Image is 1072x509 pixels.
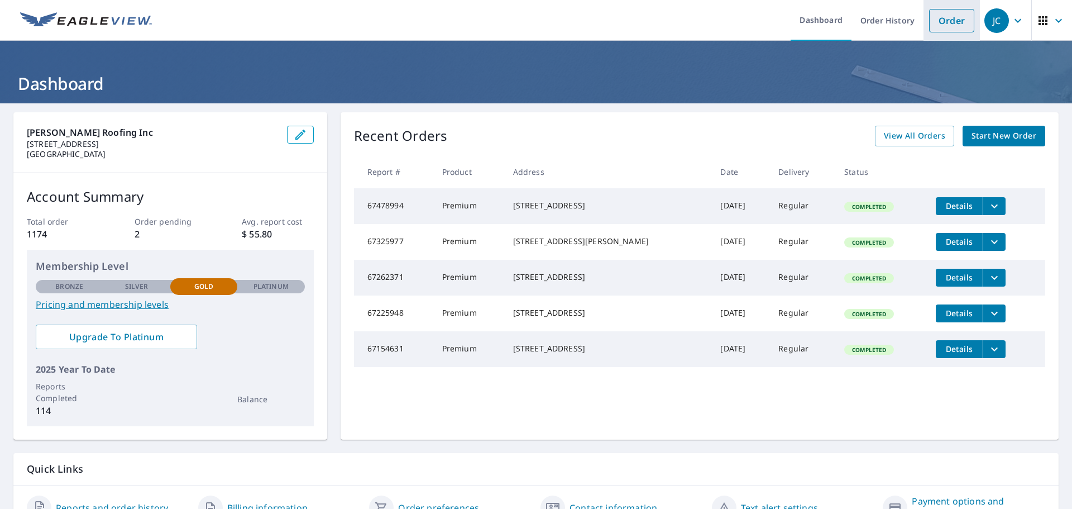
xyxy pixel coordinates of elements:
a: Order [929,9,974,32]
th: Status [835,155,927,188]
th: Delivery [769,155,835,188]
p: Total order [27,216,98,227]
a: Pricing and membership levels [36,298,305,311]
td: Premium [433,296,504,331]
td: Regular [769,188,835,224]
th: Product [433,155,504,188]
p: 2025 Year To Date [36,363,305,376]
p: Reports Completed [36,380,103,404]
p: 114 [36,404,103,417]
td: 67478994 [354,188,433,224]
div: JC [984,8,1009,33]
span: Details [942,344,976,354]
a: View All Orders [875,126,954,146]
p: Platinum [253,282,289,292]
div: [STREET_ADDRESS] [513,343,703,354]
button: detailsBtn-67225948 [936,305,983,322]
h1: Dashboard [13,72,1059,95]
td: Premium [433,224,504,260]
td: 67225948 [354,296,433,331]
td: Regular [769,296,835,331]
button: filesDropdownBtn-67325977 [983,233,1006,251]
p: 1174 [27,227,98,241]
td: [DATE] [711,296,769,331]
p: Bronze [55,282,83,292]
td: [DATE] [711,224,769,260]
button: detailsBtn-67154631 [936,340,983,358]
td: Premium [433,260,504,296]
div: [STREET_ADDRESS][PERSON_NAME] [513,236,703,247]
p: [GEOGRAPHIC_DATA] [27,149,278,159]
th: Report # [354,155,433,188]
span: Details [942,236,976,247]
p: Quick Links [27,462,1045,476]
button: detailsBtn-67262371 [936,269,983,287]
p: Balance [237,393,304,405]
p: Order pending [135,216,206,227]
button: detailsBtn-67325977 [936,233,983,251]
p: Silver [125,282,149,292]
p: [STREET_ADDRESS] [27,139,278,149]
td: [DATE] [711,188,769,224]
button: filesDropdownBtn-67262371 [983,269,1006,287]
span: Completed [845,203,893,211]
p: Recent Orders [354,126,448,146]
button: detailsBtn-67478994 [936,197,983,215]
p: Account Summary [27,187,314,207]
p: $ 55.80 [242,227,313,241]
td: 67154631 [354,331,433,367]
div: [STREET_ADDRESS] [513,307,703,318]
span: Details [942,308,976,318]
span: View All Orders [884,129,945,143]
a: Upgrade To Platinum [36,325,197,349]
span: Completed [845,310,893,318]
span: Completed [845,239,893,246]
p: [PERSON_NAME] Roofing Inc [27,126,278,139]
button: filesDropdownBtn-67478994 [983,197,1006,215]
p: Avg. report cost [242,216,313,227]
p: 2 [135,227,206,241]
span: Start New Order [971,129,1036,143]
td: Premium [433,331,504,367]
span: Completed [845,346,893,354]
span: Upgrade To Platinum [45,331,188,343]
td: [DATE] [711,260,769,296]
img: EV Logo [20,12,152,29]
button: filesDropdownBtn-67225948 [983,305,1006,322]
td: [DATE] [711,331,769,367]
p: Membership Level [36,259,305,274]
td: Regular [769,224,835,260]
td: 67262371 [354,260,433,296]
span: Details [942,272,976,283]
th: Address [504,155,712,188]
p: Gold [194,282,213,292]
div: [STREET_ADDRESS] [513,200,703,211]
a: Start New Order [963,126,1045,146]
td: 67325977 [354,224,433,260]
td: Regular [769,260,835,296]
button: filesDropdownBtn-67154631 [983,340,1006,358]
td: Premium [433,188,504,224]
span: Completed [845,274,893,282]
span: Details [942,201,976,211]
th: Date [711,155,769,188]
td: Regular [769,331,835,367]
div: [STREET_ADDRESS] [513,272,703,283]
